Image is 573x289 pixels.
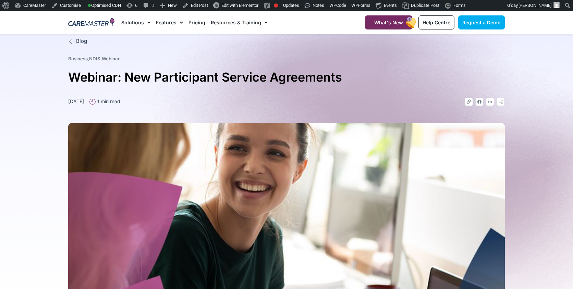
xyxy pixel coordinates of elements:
a: Request a Demo [458,15,505,29]
span: Blog [74,37,87,45]
a: What's New [365,15,412,29]
h1: Webinar: New Participant Service Agreements [68,67,505,87]
span: What's New [374,20,403,25]
a: Features [156,11,183,34]
a: Webinar [102,56,120,61]
span: Help Centre [423,20,450,25]
time: [DATE] [68,98,84,104]
span: Edit with Elementor [221,3,258,8]
div: Focus keyphrase not set [274,3,278,8]
a: Business [68,56,88,61]
nav: Menu [121,11,348,34]
a: Solutions [121,11,150,34]
span: Request a Demo [462,20,501,25]
img: CareMaster Logo [68,17,114,28]
a: Resources & Training [211,11,268,34]
span: , , [68,56,120,61]
span: 1 min read [96,98,120,105]
a: Pricing [188,11,205,34]
a: Blog [68,37,505,45]
a: Help Centre [418,15,454,29]
span: [PERSON_NAME] [519,3,551,8]
a: NDIS [89,56,100,61]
